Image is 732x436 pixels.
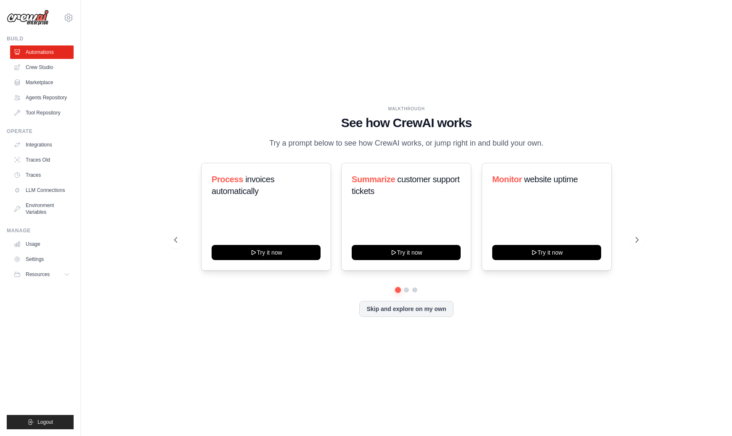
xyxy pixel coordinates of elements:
a: Marketplace [10,76,74,89]
button: Resources [10,268,74,281]
a: Tool Repository [10,106,74,120]
span: website uptime [524,175,578,184]
a: Traces [10,168,74,182]
span: customer support tickets [352,175,459,196]
span: Resources [26,271,50,278]
div: Operate [7,128,74,135]
span: Logout [37,419,53,425]
a: Usage [10,237,74,251]
span: Monitor [492,175,522,184]
a: Traces Old [10,153,74,167]
span: Process [212,175,243,184]
button: Try it now [212,245,321,260]
h1: See how CrewAI works [174,115,639,130]
a: Environment Variables [10,199,74,219]
img: Logo [7,10,49,26]
button: Try it now [352,245,461,260]
p: Try a prompt below to see how CrewAI works, or jump right in and build your own. [265,137,548,149]
div: Manage [7,227,74,234]
div: Build [7,35,74,42]
button: Try it now [492,245,601,260]
a: Automations [10,45,74,59]
a: Crew Studio [10,61,74,74]
button: Skip and explore on my own [359,301,453,317]
span: Summarize [352,175,395,184]
a: Settings [10,253,74,266]
a: LLM Connections [10,183,74,197]
a: Integrations [10,138,74,152]
a: Agents Repository [10,91,74,104]
button: Logout [7,415,74,429]
div: WALKTHROUGH [174,106,639,112]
